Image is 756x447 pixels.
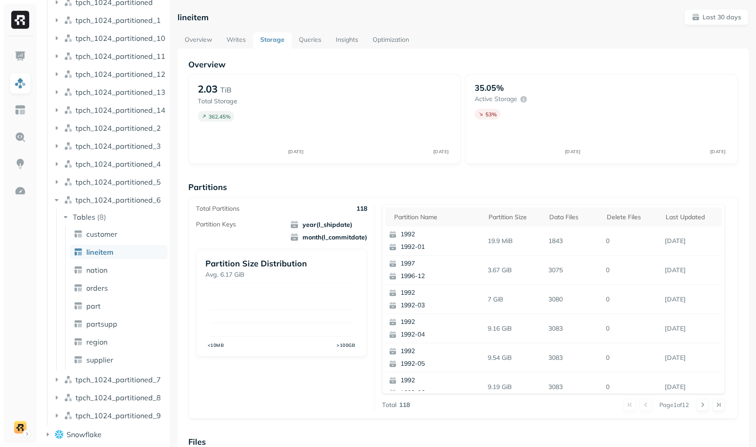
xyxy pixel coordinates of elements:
p: Avg. 6.17 GiB [205,270,358,279]
img: Optimization [14,185,26,197]
div: Data Files [549,213,598,221]
a: Optimization [365,32,416,49]
img: root [55,430,64,438]
img: table [74,319,83,328]
p: Last 30 days [703,13,741,22]
img: namespace [64,375,73,384]
a: lineitem [70,245,168,259]
img: Ryft [11,11,29,29]
img: table [74,266,83,274]
tspan: [DATE] [433,149,449,155]
span: month(l_commitdate) [290,233,367,242]
p: 1992 [400,318,488,327]
button: tpch_1024_partitioned_3 [52,139,167,153]
span: lineitem [86,248,113,257]
p: 0 [602,350,661,366]
p: Aug 26, 2025 [661,350,722,366]
p: 0 [602,379,661,395]
p: 1992-01 [400,243,488,252]
p: 1992-04 [400,330,488,339]
p: 1992 [400,347,488,356]
p: 53 % [485,111,497,118]
div: Partition name [394,213,480,221]
span: tpch_1024_partitioned_9 [76,411,161,420]
a: Writes [219,32,253,49]
button: tpch_1024_partitioned_14 [52,103,167,117]
span: partsupp [86,319,117,328]
img: demo [14,421,27,434]
p: Aug 26, 2025 [661,262,722,278]
button: tpch_1024_partitioned_1 [52,13,167,27]
span: supplier [86,355,113,364]
p: 3.67 GiB [484,262,545,278]
a: Insights [329,32,365,49]
button: 19971996-12 [385,256,491,284]
tspan: >100GB [337,342,355,348]
img: Insights [14,158,26,170]
p: Aug 26, 2025 [661,379,722,395]
p: 118 [399,401,410,409]
button: tpch_1024_partitioned_2 [52,121,167,135]
p: 3075 [545,262,602,278]
p: 0 [602,321,661,336]
span: tpch_1024_partitioned_13 [76,88,165,97]
span: region [86,337,107,346]
p: 9.54 GiB [484,350,545,366]
button: tpch_1024_partitioned_7 [52,372,167,387]
p: Aug 26, 2025 [661,321,722,336]
p: Total Storage [198,97,287,106]
span: customer [86,230,117,239]
span: tpch_1024_partitioned_14 [76,106,165,115]
span: tpch_1024_partitioned_3 [76,142,161,150]
p: ( 8 ) [97,212,106,221]
span: tpch_1024_partitioned_12 [76,70,165,79]
button: tpch_1024_partitioned_10 [52,31,167,45]
p: 1996-12 [400,272,488,281]
img: namespace [64,177,73,186]
p: 1992 [400,376,488,385]
img: namespace [64,393,73,402]
div: Delete Files [607,213,657,221]
a: part [70,299,168,313]
p: 3080 [545,292,602,307]
span: tpch_1024_partitioned_5 [76,177,161,186]
p: Page 1 of 12 [659,401,689,409]
button: tpch_1024_partitioned_12 [52,67,167,81]
a: region [70,335,168,349]
p: 118 [356,204,367,213]
p: Active storage [475,95,517,103]
span: tpch_1024_partitioned_1 [76,16,161,25]
img: namespace [64,70,73,79]
button: tpch_1024_partitioned_5 [52,175,167,189]
tspan: [DATE] [565,149,581,155]
img: namespace [64,52,73,61]
p: 1843 [545,233,602,249]
span: tpch_1024_partitioned_6 [76,195,161,204]
button: tpch_1024_partitioned_6 [52,193,167,207]
p: Files [188,437,738,447]
p: 1997 [400,259,488,268]
button: tpch_1024_partitioned_4 [52,157,167,171]
img: table [74,283,83,292]
span: nation [86,266,107,274]
p: 3083 [545,379,602,395]
p: 1992-03 [400,301,488,310]
img: table [74,248,83,257]
span: tpch_1024_partitioned_10 [76,34,165,43]
button: tpch_1024_partitioned_11 [52,49,167,63]
p: 1992 [400,288,488,297]
button: tpch_1024_partitioned_8 [52,390,167,405]
p: 1992-06 [400,389,488,398]
img: table [74,355,83,364]
a: nation [70,263,168,277]
p: 1992-05 [400,359,488,368]
p: TiB [220,84,231,95]
a: customer [70,227,168,241]
p: Overview [188,59,738,70]
p: Partition Size Distribution [205,258,358,269]
span: tpch_1024_partitioned_11 [76,52,165,61]
p: Aug 26, 2025 [661,292,722,307]
p: Total [382,401,396,409]
a: Storage [253,32,292,49]
img: table [74,230,83,239]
